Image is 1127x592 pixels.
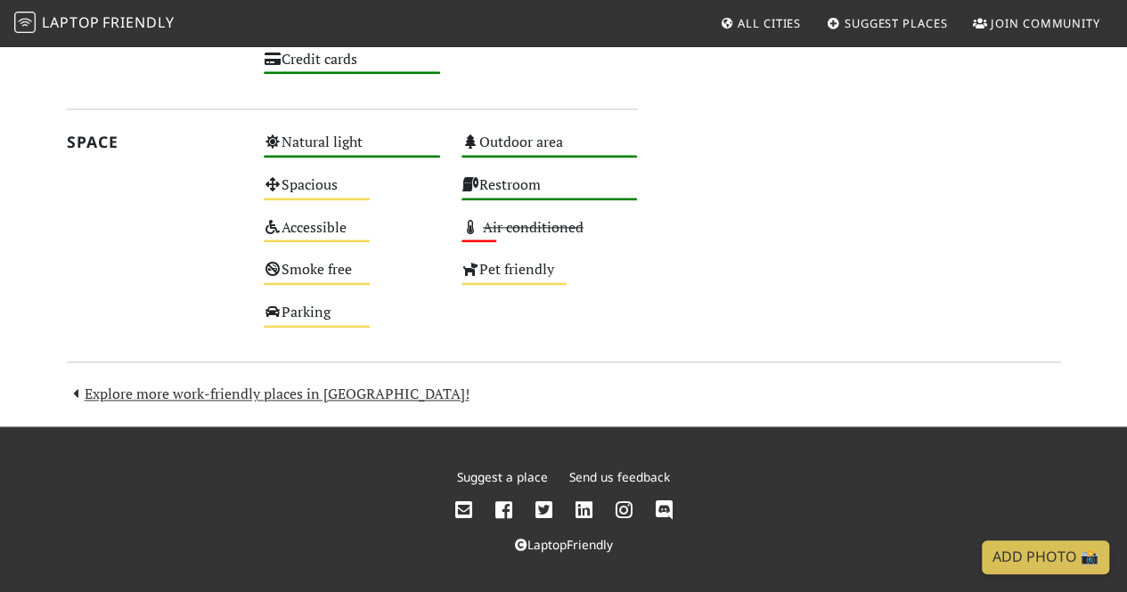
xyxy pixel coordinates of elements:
[14,12,36,33] img: LaptopFriendly
[42,12,100,32] span: Laptop
[820,7,955,39] a: Suggest Places
[102,12,174,32] span: Friendly
[451,256,649,299] div: Pet friendly
[451,129,649,172] div: Outdoor area
[966,7,1107,39] a: Join Community
[253,299,451,342] div: Parking
[991,15,1100,31] span: Join Community
[253,129,451,172] div: Natural light
[845,15,948,31] span: Suggest Places
[713,7,808,39] a: All Cities
[457,468,548,485] a: Suggest a place
[253,46,451,89] div: Credit cards
[67,133,243,151] h2: Space
[515,536,613,553] a: LaptopFriendly
[738,15,801,31] span: All Cities
[451,172,649,215] div: Restroom
[569,468,670,485] a: Send us feedback
[67,384,470,403] a: Explore more work-friendly places in [GEOGRAPHIC_DATA]!
[253,215,451,257] div: Accessible
[253,172,451,215] div: Spacious
[982,540,1109,574] a: Add Photo 📸
[253,256,451,299] div: Smoke free
[14,8,175,39] a: LaptopFriendly LaptopFriendly
[483,217,584,237] s: Air conditioned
